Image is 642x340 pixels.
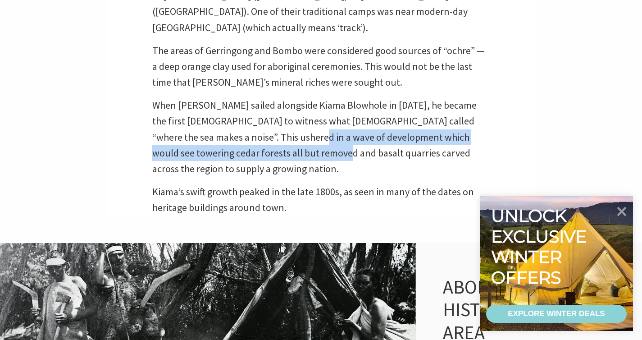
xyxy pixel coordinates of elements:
p: When [PERSON_NAME] sailed alongside Kiama Blowhole in [DATE], he became the first [DEMOGRAPHIC_DA... [152,97,490,177]
div: Unlock exclusive winter offers [491,206,591,288]
p: The areas of Gerringong and Bombo were considered good sources of “ochre” — a deep orange clay us... [152,43,490,91]
div: EXPLORE WINTER DEALS [508,305,605,323]
a: EXPLORE WINTER DEALS [486,305,627,323]
p: Kiama’s swift growth peaked in the late 1800s, as seen in many of the dates on heritage buildings... [152,184,490,216]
